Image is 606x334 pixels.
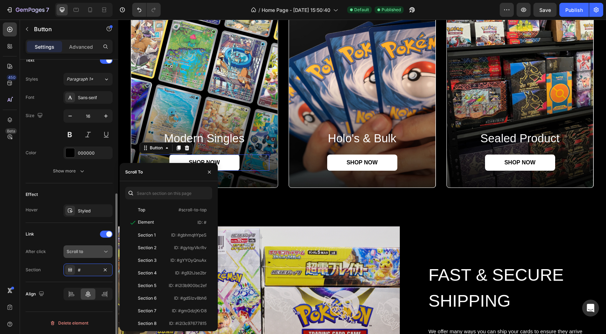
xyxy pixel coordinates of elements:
[169,282,207,289] p: ID: #i2l3b900bc2ef
[172,308,207,314] p: ID: #gmGdzjKrD8
[26,207,38,213] div: Hover
[559,3,589,17] button: Publish
[310,242,465,295] h2: FAST & SECURE SHIPPING
[118,20,606,334] iframe: Design area
[138,232,156,238] div: Section 1
[46,6,49,14] p: 7
[262,6,330,14] span: Home Page - [DATE] 15:50:40
[7,75,17,80] div: 450
[53,168,86,175] div: Show more
[171,232,207,238] p: ID: #gbhmqhYpeS
[174,295,207,301] p: ID: #gdSIzv8bh6
[138,320,156,327] div: Section 8
[21,111,151,127] h2: modern singles
[78,95,111,101] div: Sans-serif
[35,43,54,50] p: Settings
[138,245,156,251] div: Section 2
[5,128,17,134] div: Beta
[175,270,207,276] p: ID: #g92tJse2br
[125,169,143,175] div: Scroll To
[70,139,102,147] p: SHOP NOW
[382,7,401,13] span: Published
[539,7,551,13] span: Save
[310,308,464,316] p: We offer many ways you can ship your cards to ensure they arrive
[174,245,207,251] p: ID: #gytqyVkrRv
[78,208,111,214] div: Styled
[63,245,113,258] button: Scroll to
[78,150,111,156] div: 000000
[63,73,113,86] button: Paragraph 1*
[197,219,207,226] p: ID: #
[125,187,212,199] input: Search section on this page
[132,3,161,17] div: Undo/Redo
[26,76,38,82] div: Styles
[354,7,369,13] span: Default
[169,320,207,327] p: ID: #i2l3c97677815
[179,207,207,213] p: #scroll-to-top
[138,219,154,225] div: Element
[26,191,38,198] div: Effect
[26,111,44,121] div: Size
[26,57,34,63] div: Text
[3,3,52,17] button: 7
[30,125,46,131] div: Button
[34,25,94,33] p: Button
[138,282,156,289] div: Section 5
[26,267,41,273] div: Section
[138,295,156,301] div: Section 6
[26,248,46,255] div: After click
[582,300,599,316] div: Open Intercom Messenger
[337,111,467,127] h2: sealed product
[50,319,88,327] div: Delete element
[26,231,34,237] div: Link
[78,267,98,273] div: #
[67,76,93,82] span: Paragraph 1*
[26,289,46,299] div: Align
[565,6,583,14] div: Publish
[26,150,36,156] div: Color
[138,257,156,264] div: Section 3
[228,139,260,147] p: SHOP NOW
[386,139,417,147] p: SHOP NOW
[533,3,557,17] button: Save
[138,207,145,213] div: Top
[179,111,309,127] h2: holo's & bulk
[170,257,207,264] p: ID: #gYYOyQnuAx
[26,94,34,101] div: Font
[138,308,156,314] div: Section 7
[138,270,157,276] div: Section 4
[26,165,113,177] button: Show more
[26,318,113,329] button: Delete element
[67,249,83,254] span: Scroll to
[69,43,93,50] p: Advanced
[258,6,260,14] span: /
